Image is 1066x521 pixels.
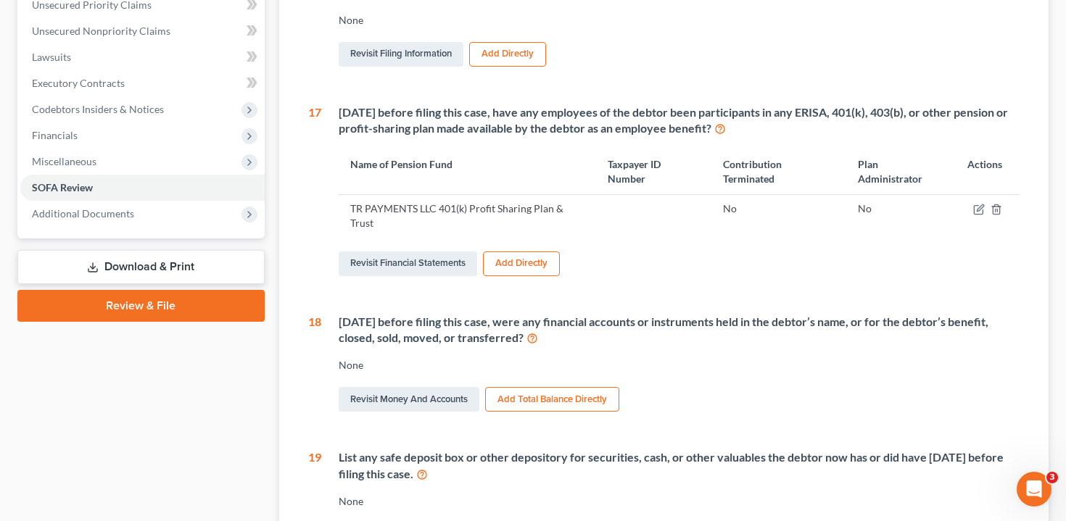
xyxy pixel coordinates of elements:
[339,104,1020,138] div: [DATE] before filing this case, have any employees of the debtor been participants in any ERISA, ...
[1017,472,1051,507] iframe: Intercom live chat
[596,149,711,194] th: Taxpayer ID Number
[339,387,479,412] a: Revisit Money and Accounts
[32,129,78,141] span: Financials
[846,149,956,194] th: Plan Administrator
[32,207,134,220] span: Additional Documents
[32,103,164,115] span: Codebtors Insiders & Notices
[711,195,846,237] td: No
[20,70,265,96] a: Executory Contracts
[1046,472,1058,483] span: 3
[339,149,597,194] th: Name of Pension Fund
[711,149,846,194] th: Contribution Terminated
[339,358,1020,372] div: None
[483,251,560,276] button: Add Directly
[956,149,1020,194] th: Actions
[32,181,93,193] span: SOFA Review
[32,77,125,89] span: Executory Contracts
[32,51,71,63] span: Lawsuits
[339,449,1020,483] div: List any safe deposit box or other depository for securities, cash, or other valuables the debtor...
[308,104,321,279] div: 17
[339,314,1020,347] div: [DATE] before filing this case, were any financial accounts or instruments held in the debtor’s n...
[339,195,597,237] td: TR PAYMENTS LLC 401(k) Profit Sharing Plan & Trust
[339,251,477,276] a: Revisit Financial Statements
[20,18,265,44] a: Unsecured Nonpriority Claims
[469,42,546,67] button: Add Directly
[485,387,619,412] button: Add Total Balance Directly
[17,250,265,284] a: Download & Print
[20,44,265,70] a: Lawsuits
[339,42,463,67] a: Revisit Filing Information
[20,175,265,201] a: SOFA Review
[339,13,1020,28] div: None
[339,494,1020,509] div: None
[17,290,265,322] a: Review & File
[32,155,96,167] span: Miscellaneous
[846,195,956,237] td: No
[32,25,170,37] span: Unsecured Nonpriority Claims
[308,314,321,415] div: 18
